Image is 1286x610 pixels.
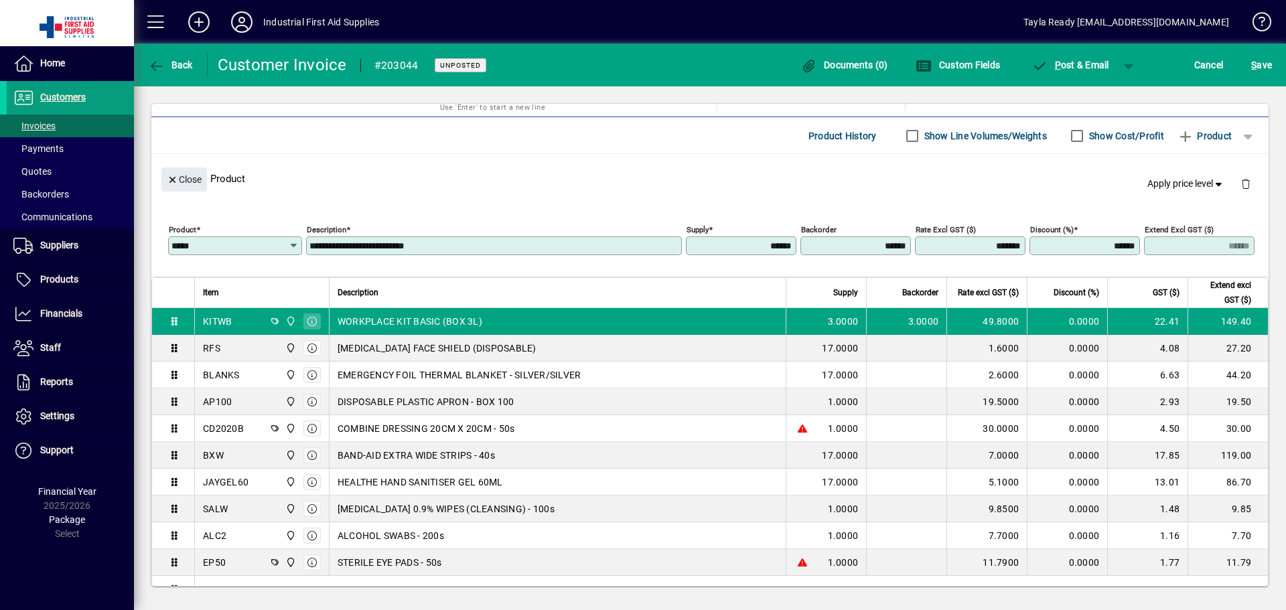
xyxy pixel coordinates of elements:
[440,61,481,70] span: Unposted
[1107,442,1188,469] td: 17.85
[1177,125,1232,147] span: Product
[908,315,939,328] span: 3.0000
[801,225,837,234] mat-label: Backorder
[822,449,858,462] span: 17.0000
[822,341,858,355] span: 17.0000
[1107,362,1188,388] td: 6.63
[955,449,1019,462] div: 7.0000
[158,173,210,185] app-page-header-button: Close
[912,53,1003,77] button: Custom Fields
[307,225,346,234] mat-label: Description
[338,502,555,516] span: [MEDICAL_DATA] 0.9% WIPES (CLEANSING) - 100s
[1027,495,1107,522] td: 0.0000
[338,422,515,435] span: COMBINE DRESSING 20CM X 20CM - 50s
[282,448,297,463] span: INDUSTRIAL FIRST AID SUPPLIES LTD
[828,502,859,516] span: 1.0000
[1230,177,1262,189] app-page-header-button: Delete
[1194,54,1224,76] span: Cancel
[338,556,442,569] span: STERILE EYE PADS - 50s
[7,229,134,262] a: Suppliers
[169,225,196,234] mat-label: Product
[203,502,228,516] div: SALW
[828,529,859,542] span: 1.0000
[955,422,1019,435] div: 30.0000
[203,449,224,462] div: BXW
[40,240,78,250] span: Suppliers
[7,331,134,365] a: Staff
[282,368,297,382] span: INDUSTRIAL FIRST AID SUPPLIES LTD
[203,556,226,569] div: EP50
[7,400,134,433] a: Settings
[922,129,1047,143] label: Show Line Volumes/Weights
[822,475,858,489] span: 17.0000
[7,47,134,80] a: Home
[338,315,482,328] span: WORKPLACE KIT BASIC (BOX 3L)
[1145,225,1214,234] mat-label: Extend excl GST ($)
[7,183,134,206] a: Backorders
[167,169,202,191] span: Close
[1188,415,1268,442] td: 30.00
[40,308,82,319] span: Financials
[338,285,378,300] span: Description
[1251,54,1272,76] span: ave
[148,60,193,70] span: Back
[1030,225,1074,234] mat-label: Discount (%)
[955,395,1019,408] div: 19.5000
[1188,335,1268,362] td: 27.20
[40,58,65,68] span: Home
[798,53,891,77] button: Documents (0)
[687,225,709,234] mat-label: Supply
[1027,549,1107,576] td: 0.0000
[220,10,263,34] button: Profile
[338,341,537,355] span: [MEDICAL_DATA] FACE SHIELD (DISPOSABLE)
[1027,362,1107,388] td: 0.0000
[282,341,297,356] span: INDUSTRIAL FIRST AID SUPPLIES LTD
[1107,388,1188,415] td: 2.93
[40,92,86,102] span: Customers
[7,263,134,297] a: Products
[955,315,1019,328] div: 49.8000
[282,528,297,543] span: INDUSTRIAL FIRST AID SUPPLIES LTD
[1188,308,1268,335] td: 149.40
[13,189,69,200] span: Backorders
[13,212,92,222] span: Communications
[282,421,297,436] span: INDUSTRIAL FIRST AID SUPPLIES LTD
[7,297,134,331] a: Financials
[203,315,232,328] div: KITWB
[263,11,379,33] div: Industrial First Aid Supplies
[1242,3,1269,46] a: Knowledge Base
[1147,177,1225,191] span: Apply price level
[1025,53,1116,77] button: Post & Email
[203,422,244,435] div: CD2020B
[955,368,1019,382] div: 2.6000
[916,60,1000,70] span: Custom Fields
[955,475,1019,489] div: 5.1000
[833,285,858,300] span: Supply
[151,154,1269,203] div: Product
[955,341,1019,355] div: 1.6000
[203,529,226,542] div: ALC2
[1188,442,1268,469] td: 119.00
[338,529,444,542] span: ALCOHOL SWABS - 200s
[49,514,85,525] span: Package
[1251,60,1257,70] span: S
[1086,129,1164,143] label: Show Cost/Profit
[955,502,1019,516] div: 9.8500
[955,529,1019,542] div: 7.7000
[440,99,545,115] mat-hint: Use 'Enter' to start a new line
[282,314,297,329] span: INDUSTRIAL FIRST AID SUPPLIES LTD
[7,137,134,160] a: Payments
[134,53,208,77] app-page-header-button: Back
[1248,53,1275,77] button: Save
[1107,522,1188,549] td: 1.16
[1027,388,1107,415] td: 0.0000
[338,475,503,489] span: HEALTHE HAND SANITISER GEL 60ML
[282,475,297,489] span: INDUSTRIAL FIRST AID SUPPLIES LTD
[1027,308,1107,335] td: 0.0000
[801,60,888,70] span: Documents (0)
[828,422,859,435] span: 1.0000
[7,366,134,399] a: Reports
[1188,469,1268,495] td: 86.70
[40,274,78,285] span: Products
[203,395,232,408] div: AP100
